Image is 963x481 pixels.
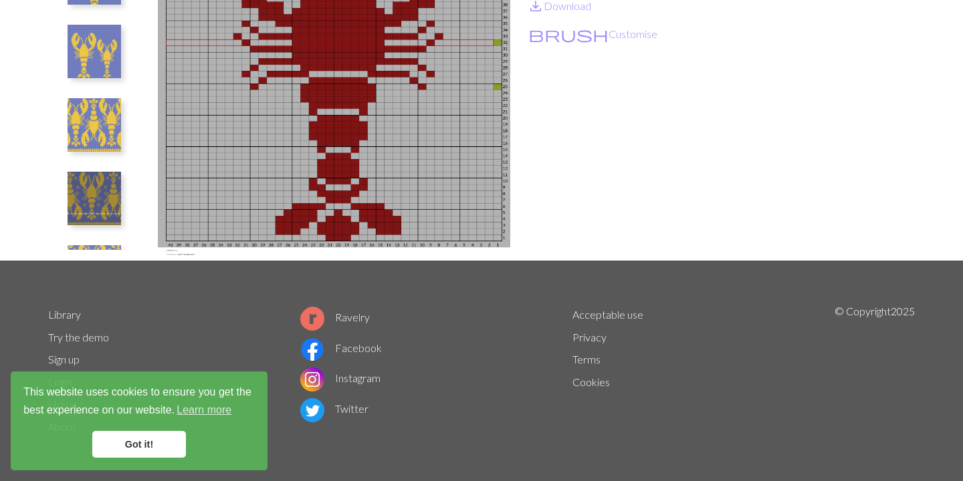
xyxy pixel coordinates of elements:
a: Twitter [300,402,368,415]
a: Instagram [300,371,381,384]
img: Twitter logo [300,398,324,422]
img: Size Variations of Lobsters [68,25,121,78]
a: dismiss cookie message [92,431,186,458]
a: Privacy [572,331,607,343]
a: Acceptable use [572,308,643,321]
img: Copy of Actual Body Chart [68,245,121,299]
a: Cookies [572,375,610,388]
i: Customise [528,26,609,42]
span: This website uses cookies to ensure you get the best experience on our website. [23,384,255,420]
img: Ravelry logo [300,307,324,331]
span: brush [528,25,609,43]
img: Actual Body Chart [68,172,121,225]
a: Library [48,308,81,321]
img: Facebook logo [300,337,324,361]
button: CustomiseCustomise [528,25,658,43]
div: cookieconsent [11,371,267,470]
img: Instagram logo [300,367,324,391]
a: Try the demo [48,331,109,343]
a: Ravelry [300,311,370,323]
a: Sign up [48,353,80,365]
a: learn more about cookies [175,400,233,420]
p: © Copyright 2025 [835,303,915,438]
a: Facebook [300,341,382,354]
img: Actual Lobster Sleeve [68,98,121,152]
a: Terms [572,353,601,365]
